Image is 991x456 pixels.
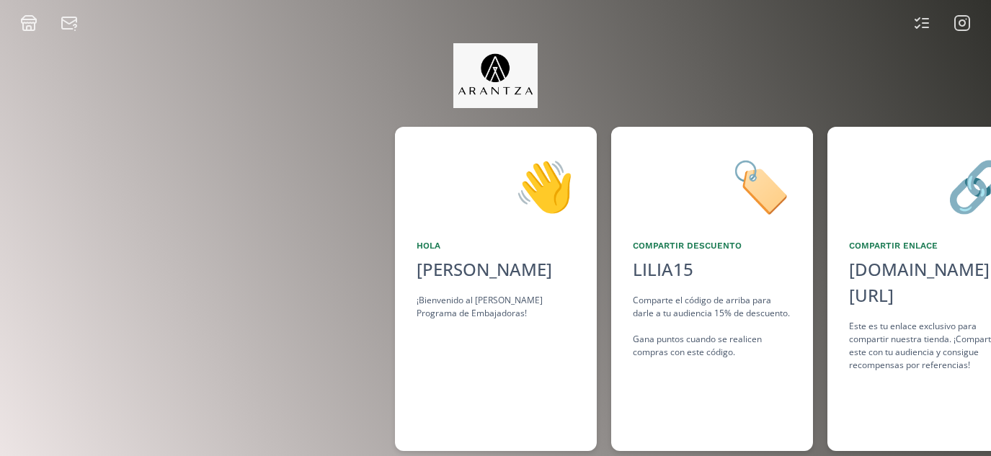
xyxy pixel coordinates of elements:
[633,256,693,282] div: LILIA15
[417,239,575,252] div: Hola
[417,148,575,222] div: 👋
[453,43,538,108] img: jpq5Bx5xx2a5
[417,256,575,282] div: [PERSON_NAME]
[633,148,791,222] div: 🏷️
[633,239,791,252] div: Compartir Descuento
[633,294,791,359] div: Comparte el código de arriba para darle a tu audiencia 15% de descuento. Gana puntos cuando se re...
[417,294,575,320] div: ¡Bienvenido al [PERSON_NAME] Programa de Embajadoras!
